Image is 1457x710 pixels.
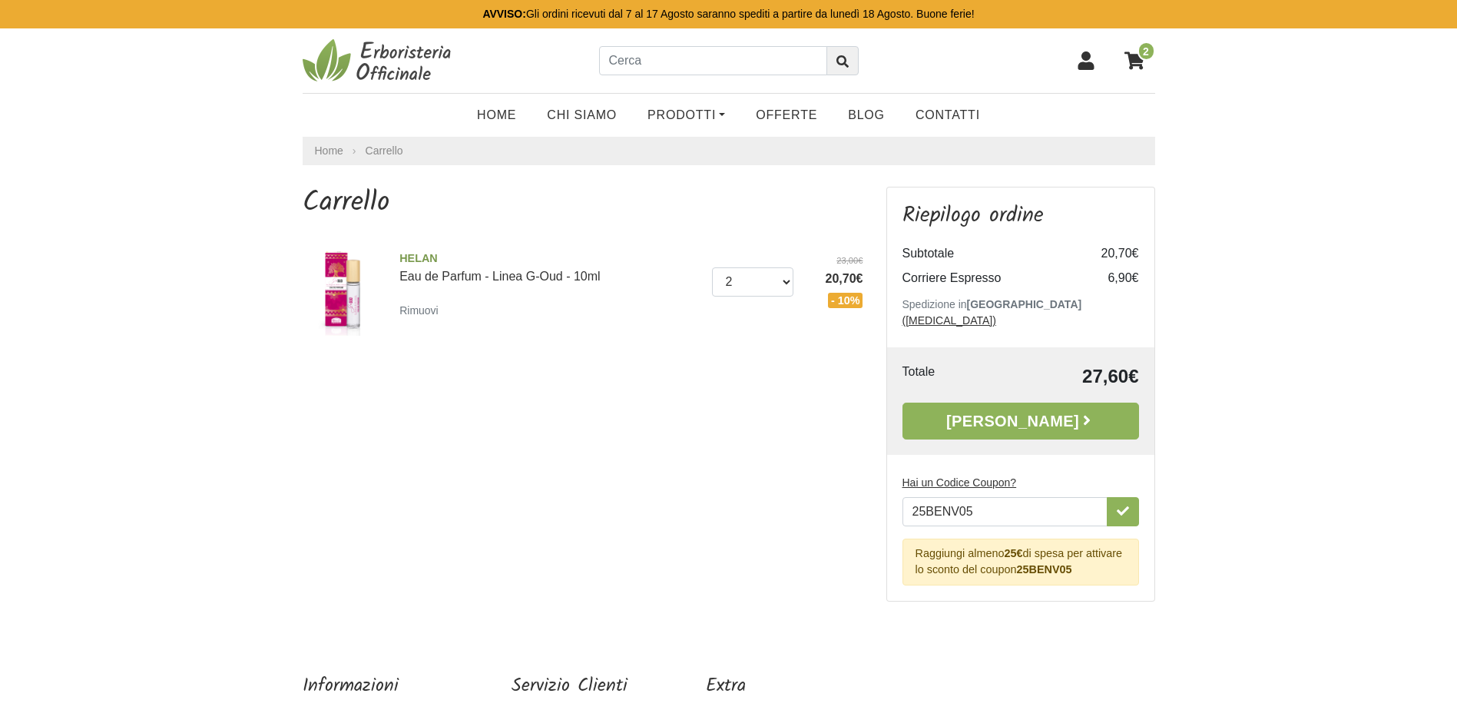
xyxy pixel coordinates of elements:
[902,297,1139,329] p: Spedizione in
[902,314,996,327] a: ([MEDICAL_DATA])
[531,100,632,131] a: Chi Siamo
[967,298,1082,310] b: [GEOGRAPHIC_DATA]
[1017,563,1072,576] b: 25BENV05
[482,6,974,22] p: Gli ordini ricevuti dal 7 al 17 Agosto saranno spediti a partire da lunedì 18 Agosto. Buone ferie!
[706,675,807,698] h5: Extra
[902,539,1139,586] div: Raggiungi almeno di spesa per attivare lo sconto del coupon
[599,46,827,75] input: Cerca
[902,403,1139,440] a: [PERSON_NAME]
[399,300,445,320] a: Rimuovi
[632,100,740,131] a: Prodotti
[833,100,900,131] a: Blog
[366,144,403,157] a: Carrello
[399,250,700,283] a: HELANEau de Parfum - Linea G-Oud - 10ml
[399,250,700,267] span: HELAN
[902,497,1108,526] input: Hai un Codice Coupon?
[902,241,1078,266] td: Subtotale
[512,675,628,698] h5: Servizio Clienti
[1078,241,1139,266] td: 20,70€
[828,293,863,308] span: - 10%
[303,675,433,698] h5: Informazioni
[482,8,526,20] b: AVVISO:
[989,363,1139,390] td: 27,60€
[900,100,995,131] a: Contatti
[1117,41,1155,80] a: 2
[399,304,439,317] small: Rimuovi
[1005,547,1023,559] b: 25€
[1078,266,1139,290] td: 6,90€
[1137,41,1155,61] span: 2
[902,475,1017,491] label: Hai un Codice Coupon?
[297,244,389,336] img: Eau de Parfum - Linea G-Oud - 10ml
[902,363,989,390] td: Totale
[462,100,531,131] a: Home
[315,143,343,159] a: Home
[902,203,1139,229] h3: Riepilogo ordine
[805,254,863,267] del: 23,00€
[303,137,1155,165] nav: breadcrumb
[902,266,1078,290] td: Corriere Espresso
[303,38,456,84] img: Erboristeria Officinale
[902,476,1017,489] u: Hai un Codice Coupon?
[805,270,863,288] span: 20,70€
[740,100,833,131] a: OFFERTE
[303,187,863,220] h1: Carrello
